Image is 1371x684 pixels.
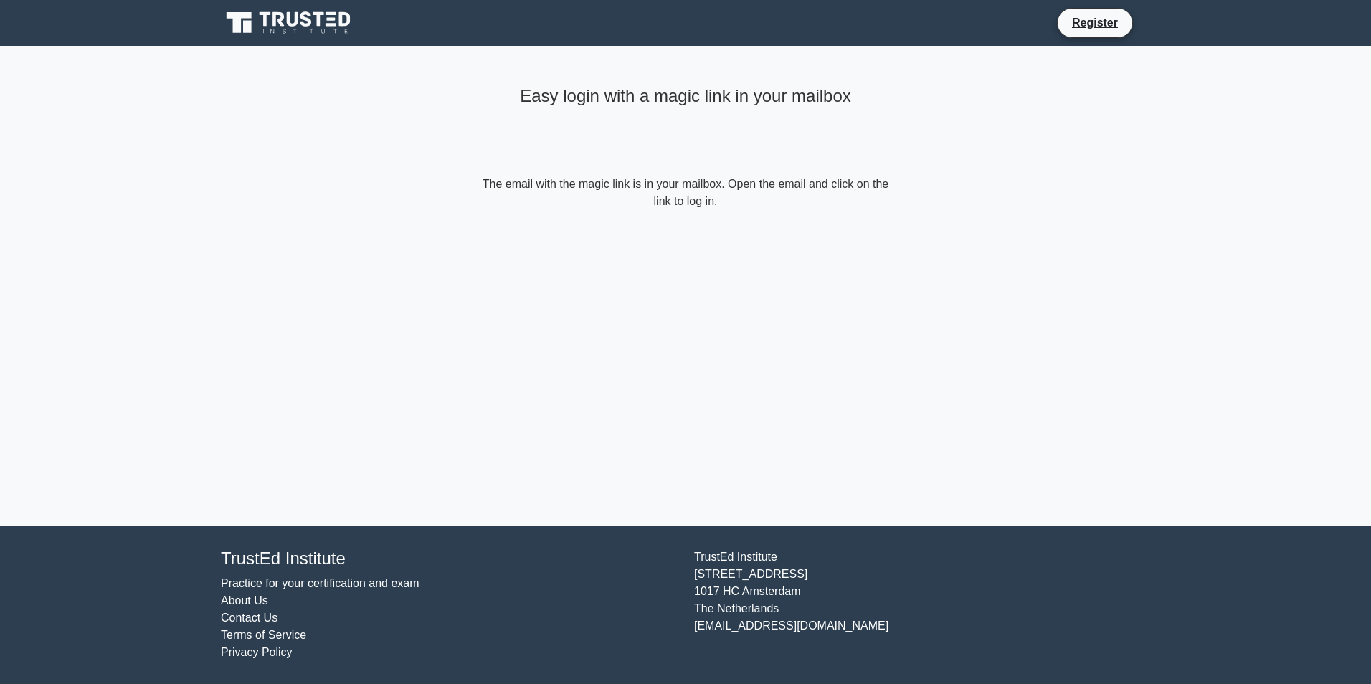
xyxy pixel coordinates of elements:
[1063,14,1126,32] a: Register
[685,548,1159,661] div: TrustEd Institute [STREET_ADDRESS] 1017 HC Amsterdam The Netherlands [EMAIL_ADDRESS][DOMAIN_NAME]
[221,612,277,624] a: Contact Us
[221,577,419,589] a: Practice for your certification and exam
[479,86,892,107] h4: Easy login with a magic link in your mailbox
[221,629,306,641] a: Terms of Service
[221,548,677,569] h4: TrustEd Institute
[479,176,892,210] form: The email with the magic link is in your mailbox. Open the email and click on the link to log in.
[221,594,268,607] a: About Us
[221,646,293,658] a: Privacy Policy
